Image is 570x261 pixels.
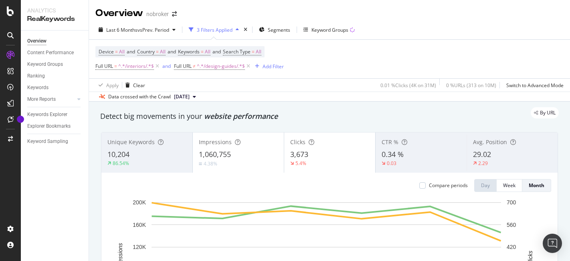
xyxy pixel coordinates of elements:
div: 3 Filters Applied [197,27,232,33]
span: and [168,48,176,55]
span: All [256,46,261,57]
div: 0 % URLs ( 313 on 10M ) [446,82,496,89]
span: ≠ [193,63,196,69]
span: Country [137,48,155,55]
div: arrow-right-arrow-left [172,11,177,17]
span: 29.02 [473,149,491,159]
span: = [201,48,204,55]
div: Content Performance [27,49,74,57]
span: Device [99,48,114,55]
div: RealKeywords [27,14,82,24]
div: Explorer Bookmarks [27,122,71,130]
div: Clear [133,82,145,89]
text: 200K [133,199,146,206]
button: Switch to Advanced Mode [503,79,564,92]
button: Last 6 MonthsvsPrev. Period [95,23,179,36]
button: and [162,62,171,70]
div: 0.01 % Clicks ( 4K on 31M ) [380,82,436,89]
text: 160K [133,222,146,228]
span: = [114,63,117,69]
button: Segments [256,23,293,36]
span: All [119,46,125,57]
div: Ranking [27,72,45,80]
div: Keyword Groups [311,27,348,33]
button: Apply [95,79,119,92]
span: By URL [540,110,556,115]
div: 2.29 [478,160,488,167]
button: 3 Filters Applied [186,23,242,36]
a: Keywords [27,84,83,92]
a: Ranking [27,72,83,80]
div: 0.03 [387,160,396,167]
div: 5.4% [295,160,306,167]
span: and [127,48,135,55]
a: Keywords Explorer [27,110,83,119]
div: Data crossed with the Crawl [108,93,171,100]
div: Day [481,182,490,189]
div: and [162,63,171,69]
div: nobroker [146,10,169,18]
span: Clicks [290,138,305,146]
div: Week [503,182,515,189]
div: Overview [95,6,143,20]
a: Explorer Bookmarks [27,122,83,130]
div: Overview [27,37,46,45]
a: Overview [27,37,83,45]
div: times [242,26,249,34]
span: 1,060,755 [199,149,231,159]
a: More Reports [27,95,75,104]
span: Full URL [174,63,192,69]
div: Keyword Groups [27,60,63,69]
a: Keyword Groups [27,60,83,69]
img: Equal [199,163,202,165]
div: Keywords Explorer [27,110,67,119]
a: Content Performance [27,49,83,57]
span: Search Type [223,48,251,55]
div: Add Filter [263,63,284,70]
span: 3,673 [290,149,308,159]
span: All [205,46,210,57]
text: 120K [133,244,146,250]
span: Keywords [178,48,200,55]
text: 700 [507,199,516,206]
div: legacy label [531,107,559,118]
span: ^.*/interiors/.*$ [118,61,154,72]
text: 560 [507,222,516,228]
span: vs Prev. Period [137,27,169,33]
button: Clear [122,79,145,92]
span: Unique Keywords [107,138,155,146]
span: = [252,48,255,55]
button: Add Filter [252,61,284,71]
span: ^.*/design-guides/.*$ [197,61,245,72]
div: 4.38% [204,160,217,167]
div: Apply [106,82,119,89]
span: and [212,48,221,55]
span: All [160,46,166,57]
button: Keyword Groups [300,23,358,36]
button: [DATE] [171,92,199,102]
div: Month [529,182,544,189]
span: = [115,48,118,55]
button: Week [497,179,522,192]
button: Day [474,179,497,192]
div: Compare periods [429,182,468,189]
a: Keyword Sampling [27,137,83,146]
span: 0.34 % [382,149,404,159]
span: = [156,48,159,55]
div: 86.54% [113,160,129,167]
div: Keywords [27,84,49,92]
span: Last 6 Months [106,27,137,33]
div: Analytics [27,6,82,14]
div: Switch to Advanced Mode [506,82,564,89]
span: 2025 Aug. 4th [174,93,190,100]
div: Open Intercom Messenger [543,234,562,253]
span: 10,204 [107,149,129,159]
text: 420 [507,244,516,250]
span: Full URL [95,63,113,69]
div: Keyword Sampling [27,137,68,146]
span: Segments [268,27,290,33]
div: More Reports [27,95,56,104]
span: CTR % [382,138,398,146]
span: Impressions [199,138,232,146]
button: Month [522,179,551,192]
